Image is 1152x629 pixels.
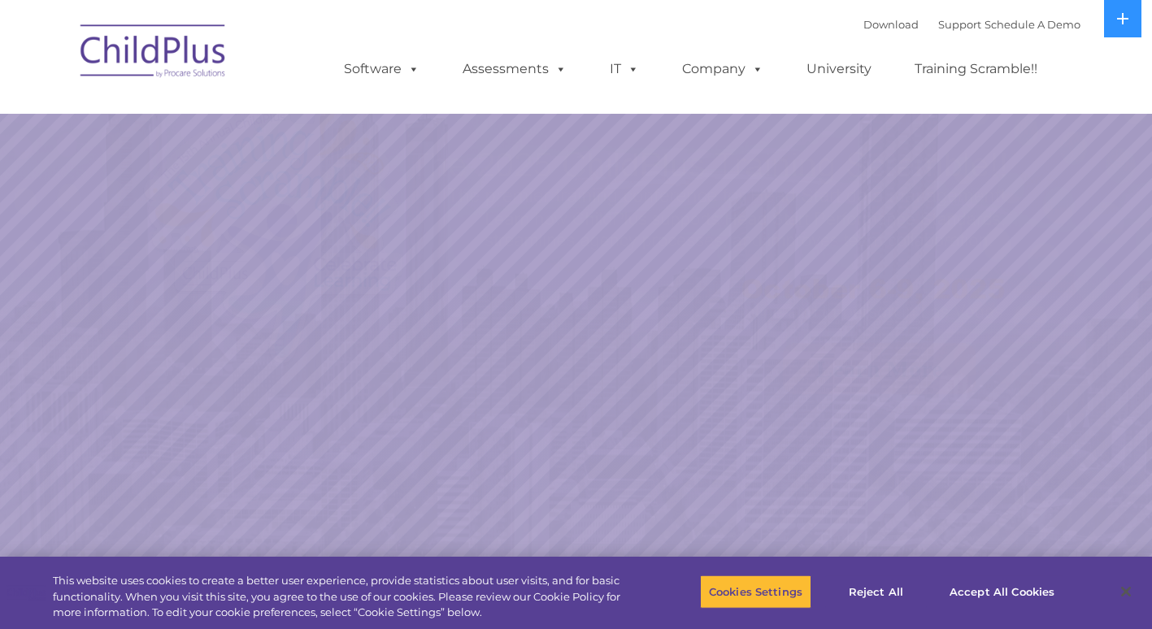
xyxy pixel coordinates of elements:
[328,53,436,85] a: Software
[938,18,981,31] a: Support
[666,53,780,85] a: Company
[783,343,976,394] a: Learn More
[1108,574,1144,609] button: Close
[446,53,583,85] a: Assessments
[53,573,633,621] div: This website uses cookies to create a better user experience, provide statistics about user visit...
[941,575,1063,609] button: Accept All Cookies
[593,53,655,85] a: IT
[863,18,919,31] a: Download
[72,13,235,94] img: ChildPlus by Procare Solutions
[985,18,1080,31] a: Schedule A Demo
[790,53,888,85] a: University
[825,575,927,609] button: Reject All
[700,575,811,609] button: Cookies Settings
[898,53,1054,85] a: Training Scramble!!
[863,18,1080,31] font: |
